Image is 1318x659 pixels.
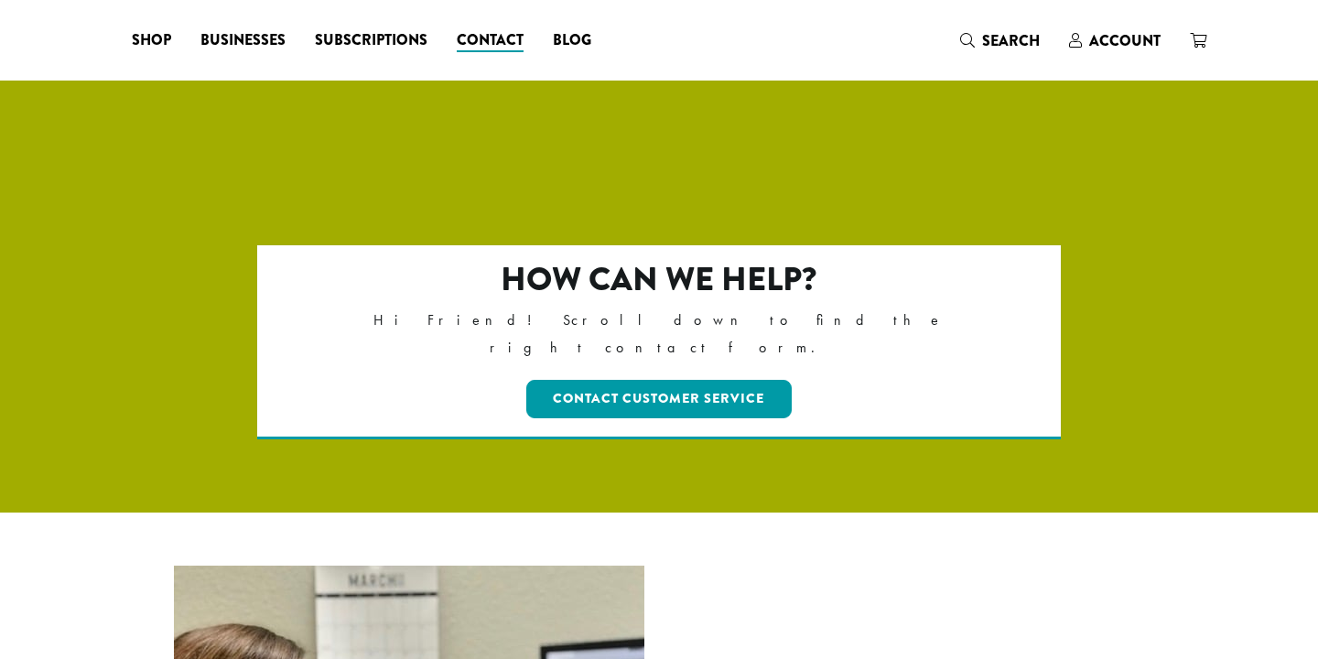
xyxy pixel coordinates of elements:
[553,29,591,52] span: Blog
[337,260,982,299] h2: How can we help?
[1054,26,1175,56] a: Account
[1089,30,1161,51] span: Account
[442,26,538,55] a: Contact
[200,29,286,52] span: Businesses
[117,26,186,55] a: Shop
[945,26,1054,56] a: Search
[457,29,524,52] span: Contact
[132,29,171,52] span: Shop
[186,26,300,55] a: Businesses
[526,380,793,418] a: Contact Customer Service
[315,29,427,52] span: Subscriptions
[337,307,982,362] p: Hi Friend! Scroll down to find the right contact form.
[982,30,1040,51] span: Search
[538,26,606,55] a: Blog
[300,26,442,55] a: Subscriptions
